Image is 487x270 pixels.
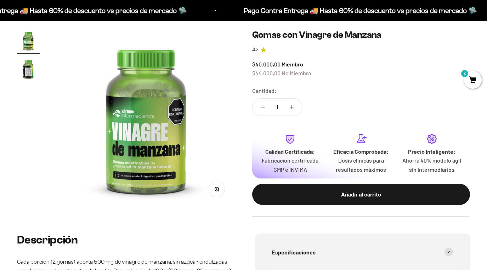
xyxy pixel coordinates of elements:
[408,148,455,155] strong: Precio Inteligente:
[252,46,470,54] a: 4.24.2 de 5.0 estrellas
[252,86,277,95] label: Cantidad:
[265,148,315,155] strong: Calidad Certificada:
[331,156,391,174] p: Dosis clínicas para resultados máximos
[282,99,302,116] button: Aumentar cantidad
[17,29,40,52] img: Gomas con Vinagre de Manzana
[252,61,281,67] span: $40.000,00
[243,5,476,16] p: Pago Contra Entrega 🚚 Hasta 60% de descuento vs precios de mercado 🛸
[266,190,456,199] div: Añadir al carrito
[282,61,303,67] span: Miembro
[17,234,232,246] h2: Descripción
[252,46,259,54] span: 4.2
[272,248,316,257] span: Especificaciones
[333,148,389,155] strong: Eficacia Comprobada:
[464,77,482,84] a: 2
[272,241,453,264] summary: Especificaciones
[17,58,40,82] button: Ir al artículo 2
[282,70,311,76] span: No Miembro
[57,29,235,207] img: Gomas con Vinagre de Manzana
[261,156,320,174] p: Fabricación certificada GMP e INVIMA
[17,58,40,80] img: Gomas con Vinagre de Manzana
[402,156,461,174] p: Ahorra 40% modelo ágil sin intermediarios
[17,29,40,54] button: Ir al artículo 1
[252,184,470,205] button: Añadir al carrito
[460,69,469,78] mark: 2
[252,29,470,40] h1: Gomas con Vinagre de Manzana
[253,99,273,116] button: Reducir cantidad
[252,70,281,76] span: $44.000,00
